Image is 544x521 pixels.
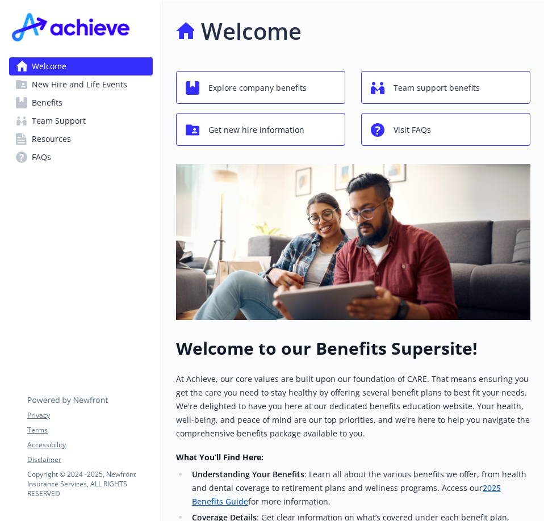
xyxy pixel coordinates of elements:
[192,469,304,480] strong: Understanding Your Benefits
[32,148,51,166] span: FAQs
[361,71,530,104] button: Team support benefits
[176,338,530,359] h1: Welcome to our Benefits Supersite!
[394,77,480,99] span: Team support benefits
[9,94,153,112] a: Benefits
[361,113,530,146] button: Visit FAQs
[176,452,263,463] strong: What You’ll Find Here:
[27,440,152,450] a: Accessibility
[201,14,302,48] h1: Welcome
[9,112,153,130] a: Team Support
[176,113,345,146] button: Get new hire information
[9,57,153,75] a: Welcome
[32,75,127,94] span: New Hire and Life Events
[176,71,345,104] button: Explore company benefits
[9,130,153,148] a: Resources
[32,130,71,148] span: Resources
[27,469,152,498] p: Copyright © 2024 - 2025 , Newfront Insurance Services, ALL RIGHTS RESERVED
[27,425,152,435] a: Terms
[208,77,307,99] span: Explore company benefits
[9,148,153,166] a: FAQs
[394,119,431,141] span: Visit FAQs
[32,57,66,75] span: Welcome
[176,372,530,440] p: At Achieve, our core values are built upon our foundation of CARE. That means ensuring you get th...
[208,119,304,141] span: Get new hire information
[27,455,152,465] a: Disclaimer
[32,94,62,112] span: Benefits
[176,164,530,320] img: overview page banner
[189,468,530,509] li: : Learn all about the various benefits we offer, from health and dental coverage to retirement pl...
[9,75,153,94] a: New Hire and Life Events
[27,410,152,421] a: Privacy
[32,112,86,130] span: Team Support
